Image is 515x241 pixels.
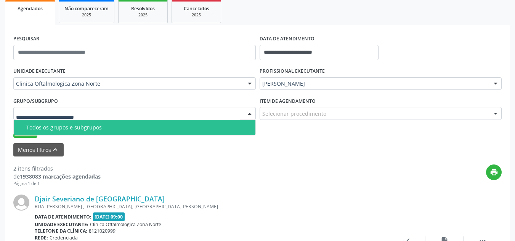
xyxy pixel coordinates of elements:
label: UNIDADE EXECUTANTE [13,65,66,77]
span: Não compareceram [64,5,109,12]
b: Rede: [35,235,48,241]
a: Djair Severiano de [GEOGRAPHIC_DATA] [35,195,165,203]
span: [PERSON_NAME] [262,80,486,88]
div: Página 1 de 1 [13,180,101,187]
div: Todos os grupos e subgrupos [26,124,251,131]
span: Agendados [18,5,43,12]
label: PESQUISAR [13,33,39,45]
label: PROFISSIONAL EXECUTANTE [260,65,325,77]
b: Telefone da clínica: [35,228,87,234]
label: Grupo/Subgrupo [13,95,58,107]
span: Selecionar procedimento [262,110,326,118]
img: img [13,195,29,211]
label: Item de agendamento [260,95,316,107]
span: 8121020999 [89,228,116,234]
b: Unidade executante: [35,221,88,228]
span: Cancelados [184,5,209,12]
button: Menos filtroskeyboard_arrow_up [13,143,64,156]
div: RUA [PERSON_NAME] , [GEOGRAPHIC_DATA], [GEOGRAPHIC_DATA][PERSON_NAME] [35,203,387,210]
b: Data de atendimento: [35,214,91,220]
div: de [13,172,101,180]
span: Clinica Oftalmologica Zona Norte [90,221,161,228]
i: print [490,168,498,176]
i: keyboard_arrow_up [51,145,59,154]
span: Credenciada [50,235,78,241]
span: Resolvidos [131,5,155,12]
div: 2025 [64,12,109,18]
button: print [486,164,502,180]
div: 2025 [124,12,162,18]
div: 2025 [177,12,215,18]
strong: 1938083 marcações agendadas [20,173,101,180]
span: [DATE] 09:00 [93,212,125,221]
div: 2 itens filtrados [13,164,101,172]
label: DATA DE ATENDIMENTO [260,33,314,45]
span: Clinica Oftalmologica Zona Norte [16,80,240,88]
